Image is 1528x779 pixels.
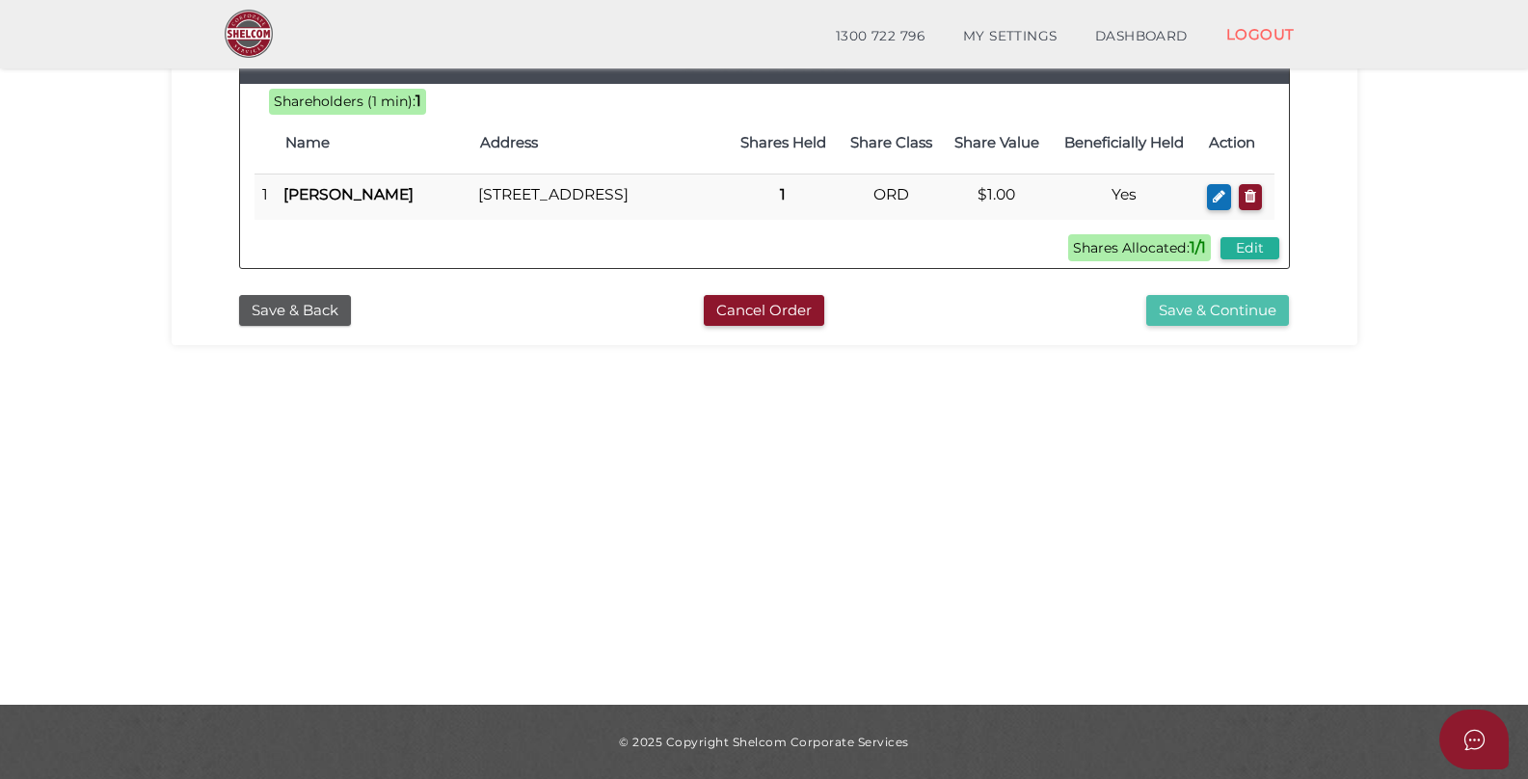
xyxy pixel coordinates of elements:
[738,135,829,151] h4: Shares Held
[953,135,1040,151] h4: Share Value
[1439,710,1509,769] button: Open asap
[944,17,1077,56] a: MY SETTINGS
[838,175,944,220] td: ORD
[470,175,728,220] td: [STREET_ADDRESS]
[1207,14,1314,54] a: LOGOUT
[1190,238,1206,256] b: 1/1
[817,17,944,56] a: 1300 722 796
[255,175,276,220] td: 1
[1076,17,1207,56] a: DASHBOARD
[480,135,718,151] h4: Address
[944,175,1050,220] td: $1.00
[704,295,824,327] button: Cancel Order
[1146,295,1289,327] button: Save & Continue
[285,135,462,151] h4: Name
[274,93,416,110] span: Shareholders (1 min):
[1068,234,1211,261] span: Shares Allocated:
[416,92,421,110] b: 1
[1059,135,1190,151] h4: Beneficially Held
[239,295,351,327] button: Save & Back
[1050,175,1199,220] td: Yes
[847,135,934,151] h4: Share Class
[186,734,1343,750] div: © 2025 Copyright Shelcom Corporate Services
[283,185,414,203] b: [PERSON_NAME]
[1209,135,1265,151] h4: Action
[1220,237,1279,259] button: Edit
[780,185,786,203] b: 1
